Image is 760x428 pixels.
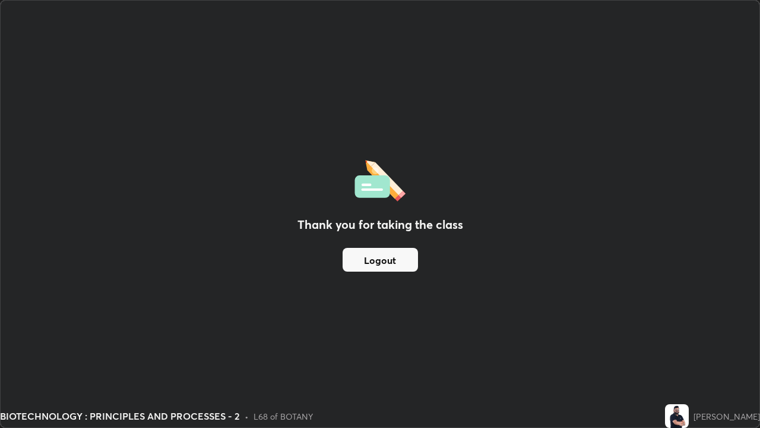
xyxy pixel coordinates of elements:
div: L68 of BOTANY [254,410,313,423]
h2: Thank you for taking the class [297,216,463,234]
div: [PERSON_NAME] [693,410,760,423]
img: d98aa69fbffa4e468a8ec30e0ca3030a.jpg [665,404,689,428]
div: • [245,410,249,423]
button: Logout [343,248,418,272]
img: offlineFeedback.1438e8b3.svg [354,156,406,202]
